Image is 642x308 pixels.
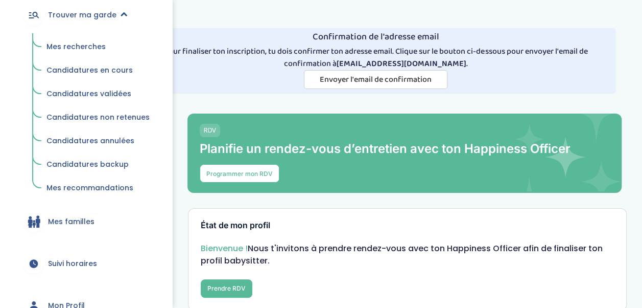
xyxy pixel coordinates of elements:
span: Bienvenue ! [201,243,248,254]
span: Suivi horaires [48,258,97,269]
span: Candidatures validées [46,89,131,99]
a: Candidatures backup [39,155,157,174]
span: Mes familles [48,216,94,227]
a: Candidatures annulées [39,131,157,151]
strong: [EMAIL_ADDRESS][DOMAIN_NAME] [337,57,466,70]
span: Mes recommandations [46,183,133,193]
p: Pour finaliser ton inscription, tu dois confirmer ton adresse email. Clique sur le bouton ci-dess... [140,46,611,70]
a: Candidatures validées [39,84,157,104]
p: Planifie un rendez-vous d’entretien avec ton Happiness Officer [200,141,609,156]
a: Mes familles [15,203,157,240]
span: Candidatures backup [46,159,129,169]
span: Mes recherches [46,41,106,52]
span: Trouver ma garde [48,10,116,20]
h3: État de mon profil [201,221,614,230]
span: Envoyer l'email de confirmation [320,73,432,86]
p: Nous t'invitons à prendre rendez-vous avec ton Happiness Officer afin de finaliser ton profil bab... [201,243,614,267]
a: Candidatures en cours [39,61,157,80]
span: RDV [200,124,220,137]
span: Candidatures annulées [46,136,134,146]
a: Mes recommandations [39,179,157,198]
a: Suivi horaires [15,245,157,282]
a: Candidatures non retenues [39,108,157,127]
h4: Confirmation de l'adresse email [140,32,611,42]
button: Programmer mon RDV [200,164,279,183]
button: Prendre RDV [201,279,252,298]
span: Candidatures non retenues [46,112,150,122]
a: Mes recherches [39,37,157,57]
span: Candidatures en cours [46,65,133,75]
button: Envoyer l'email de confirmation [304,70,447,89]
